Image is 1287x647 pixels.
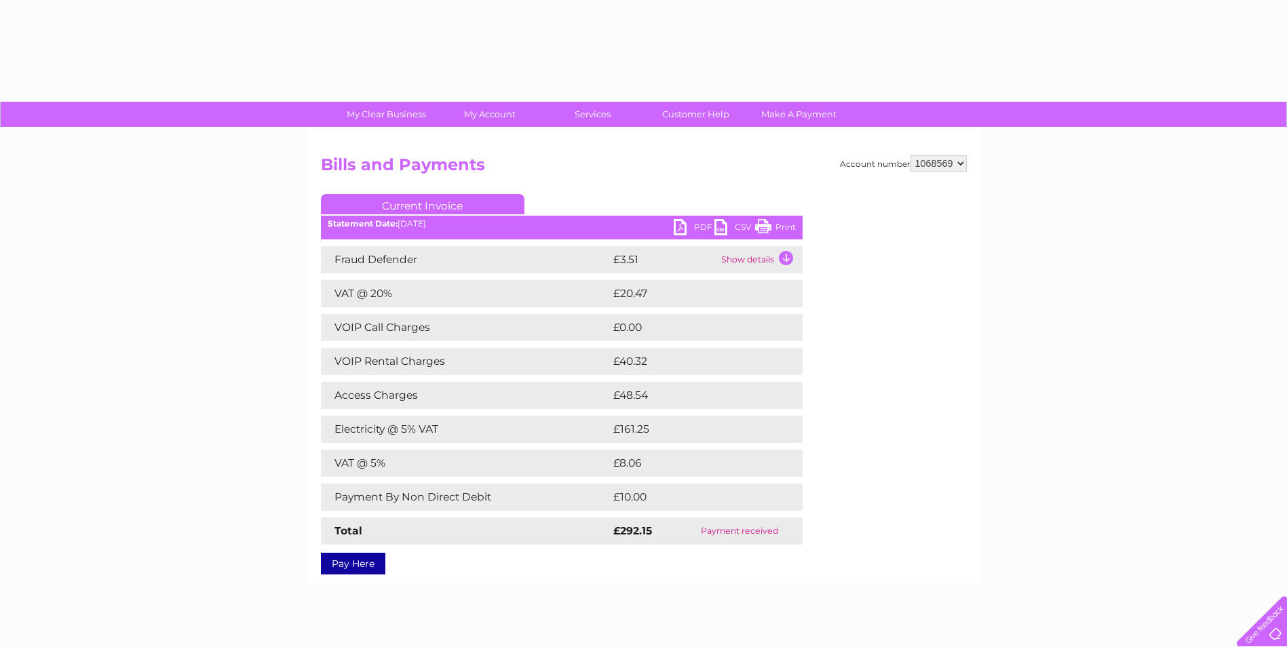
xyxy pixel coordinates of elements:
[677,517,802,545] td: Payment received
[610,484,775,511] td: £10.00
[321,155,967,181] h2: Bills and Payments
[321,416,610,443] td: Electricity @ 5% VAT
[321,314,610,341] td: VOIP Call Charges
[610,416,776,443] td: £161.25
[321,553,385,574] a: Pay Here
[610,382,775,409] td: £48.54
[613,524,652,537] strong: £292.15
[610,348,775,375] td: £40.32
[321,194,524,214] a: Current Invoice
[334,524,362,537] strong: Total
[610,280,775,307] td: £20.47
[674,219,714,239] a: PDF
[743,102,855,127] a: Make A Payment
[321,382,610,409] td: Access Charges
[714,219,755,239] a: CSV
[640,102,752,127] a: Customer Help
[840,155,967,172] div: Account number
[328,218,398,229] b: Statement Date:
[321,484,610,511] td: Payment By Non Direct Debit
[610,246,718,273] td: £3.51
[321,219,803,229] div: [DATE]
[321,246,610,273] td: Fraud Defender
[330,102,442,127] a: My Clear Business
[321,450,610,477] td: VAT @ 5%
[610,314,771,341] td: £0.00
[755,219,796,239] a: Print
[321,280,610,307] td: VAT @ 20%
[321,348,610,375] td: VOIP Rental Charges
[537,102,649,127] a: Services
[610,450,771,477] td: £8.06
[718,246,803,273] td: Show details
[434,102,545,127] a: My Account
